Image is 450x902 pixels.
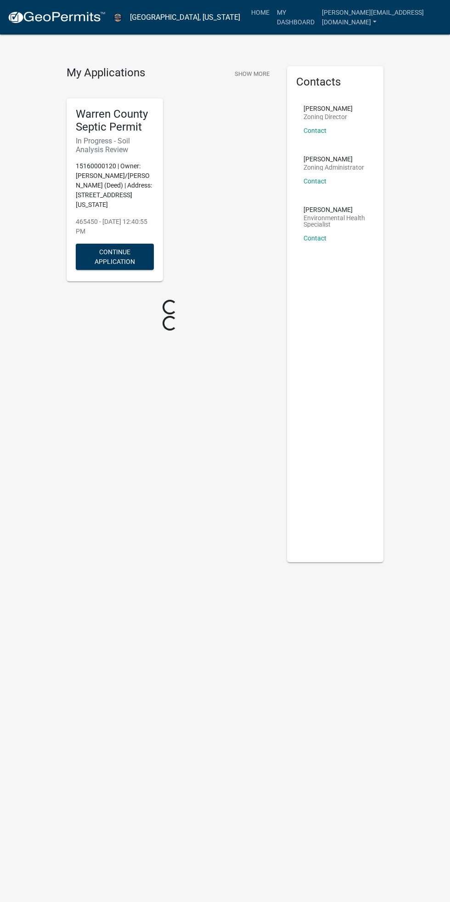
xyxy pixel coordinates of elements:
[76,244,154,270] button: Continue Application
[113,13,123,23] img: Warren County, Iowa
[76,161,154,210] p: 15160000120 | Owner: [PERSON_NAME]/[PERSON_NAME] (Deed) | Address: [STREET_ADDRESS][US_STATE]
[318,4,443,31] a: [PERSON_NAME][EMAIL_ADDRESS][DOMAIN_NAME]
[304,156,364,162] p: [PERSON_NAME]
[67,66,145,80] h4: My Applications
[304,215,367,228] p: Environmental Health Specialist
[304,105,353,112] p: [PERSON_NAME]
[304,164,364,171] p: Zoning Administrator
[296,75,374,89] h5: Contacts
[76,108,154,134] h5: Warren County Septic Permit
[76,137,154,154] h6: In Progress - Soil Analysis Review
[304,206,367,213] p: [PERSON_NAME]
[304,177,326,185] a: Contact
[273,4,318,31] a: My Dashboard
[304,114,353,120] p: Zoning Director
[247,4,273,21] a: Home
[76,217,154,236] p: 465450 - [DATE] 12:40:55 PM
[130,10,240,25] a: [GEOGRAPHIC_DATA], [US_STATE]
[304,234,326,242] a: Contact
[231,66,273,81] button: Show More
[304,127,326,134] a: Contact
